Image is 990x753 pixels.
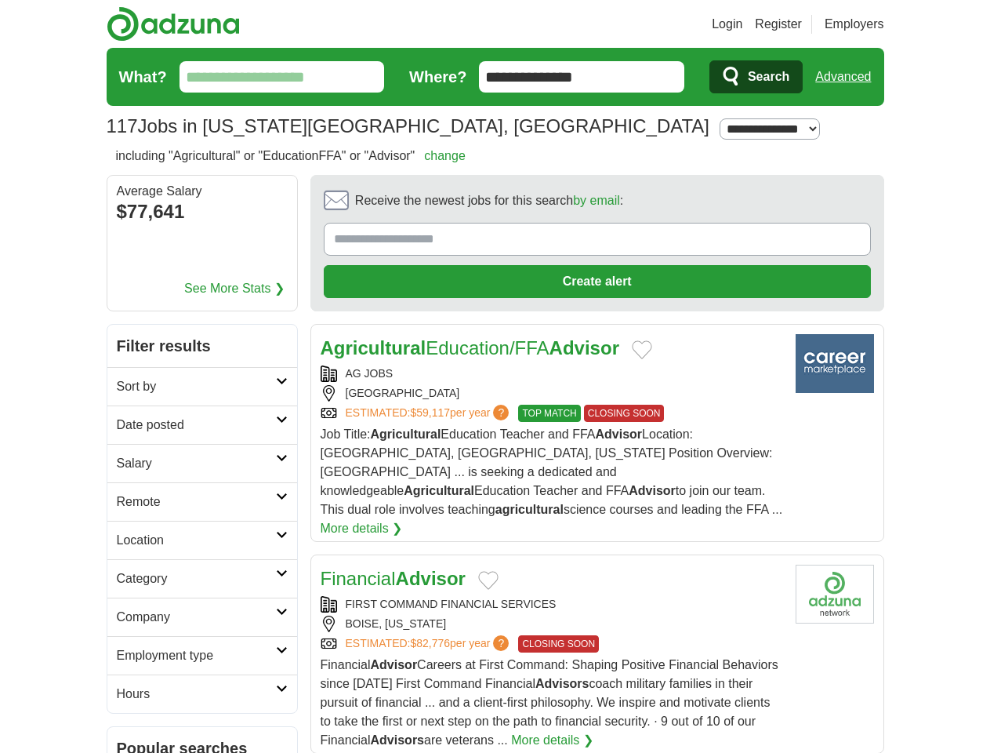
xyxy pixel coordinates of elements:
span: ? [493,635,509,651]
h2: Filter results [107,325,297,367]
a: Location [107,521,297,559]
a: change [424,149,466,162]
button: Add to favorite jobs [632,340,652,359]
a: Category [107,559,297,598]
a: Remote [107,482,297,521]
h2: Remote [117,493,276,511]
div: BOISE, [US_STATE] [321,616,783,632]
h1: Jobs in [US_STATE][GEOGRAPHIC_DATA], [GEOGRAPHIC_DATA] [107,115,710,136]
a: Advanced [815,61,871,93]
a: by email [573,194,620,207]
strong: Agricultural [404,484,474,497]
div: [GEOGRAPHIC_DATA] [321,385,783,402]
strong: Agricultural [321,337,426,358]
div: FIRST COMMAND FINANCIAL SERVICES [321,596,783,613]
a: FinancialAdvisor [321,568,466,589]
div: $77,641 [117,198,288,226]
strong: Agricultural [371,427,441,441]
img: CMP.jobs logo [796,334,874,393]
span: Search [748,61,789,93]
span: TOP MATCH [518,405,580,422]
a: More details ❯ [511,731,593,750]
h2: Salary [117,454,276,473]
span: Job Title: Education Teacher and FFA Location: [GEOGRAPHIC_DATA], [GEOGRAPHIC_DATA], [US_STATE] P... [321,427,783,516]
a: Register [755,15,802,34]
a: ESTIMATED:$82,776per year? [346,635,513,653]
h2: Date posted [117,416,276,435]
h2: Hours [117,685,276,704]
a: ESTIMATED:$59,117per year? [346,405,513,422]
a: Sort by [107,367,297,406]
a: See More Stats ❯ [184,279,285,298]
a: Date posted [107,406,297,444]
a: Hours [107,675,297,713]
span: Financial Careers at First Command: Shaping Positive Financial Behaviors since [DATE] First Comma... [321,658,778,747]
a: AgriculturalEducation/FFAAdvisor [321,337,619,358]
strong: Advisors [535,677,589,690]
span: Receive the newest jobs for this search : [355,191,623,210]
strong: Advisor [549,337,619,358]
a: Login [712,15,742,34]
label: What? [119,65,167,89]
a: Salary [107,444,297,482]
h2: Employment type [117,646,276,665]
h2: including "Agricultural" or "EducationFFA" or "Advisor" [116,147,466,166]
button: Add to favorite jobs [478,571,499,590]
h2: Company [117,608,276,627]
a: Employers [825,15,884,34]
h2: Sort by [117,377,276,396]
strong: Advisor [371,658,418,671]
h2: Category [117,569,276,588]
span: 117 [107,112,138,140]
div: Average Salary [117,185,288,198]
img: Company logo [796,565,874,624]
strong: Advisor [596,427,643,441]
a: Employment type [107,636,297,675]
strong: agricultural [495,503,564,516]
label: Where? [409,65,466,89]
a: Company [107,598,297,636]
span: CLOSING SOON [518,635,599,653]
a: More details ❯ [321,519,403,538]
span: $82,776 [410,637,450,649]
span: ? [493,405,509,420]
button: Create alert [324,265,871,298]
button: Search [709,60,803,93]
strong: Advisor [629,484,676,497]
span: CLOSING SOON [584,405,665,422]
strong: Advisor [396,568,466,589]
img: Adzuna logo [107,6,240,42]
span: $59,117 [410,406,450,419]
h2: Location [117,531,276,550]
a: AG JOBS [346,367,393,380]
strong: Advisors [371,733,424,747]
